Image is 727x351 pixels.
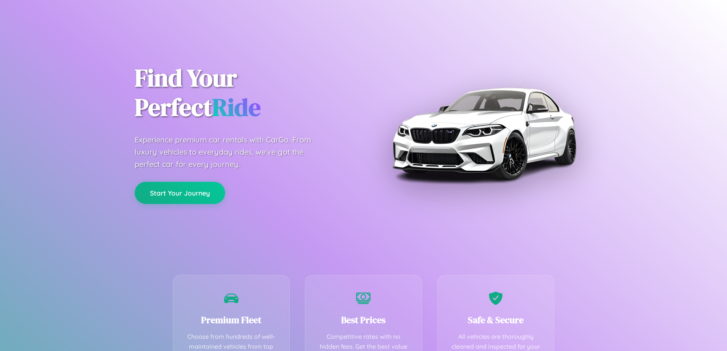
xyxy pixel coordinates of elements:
[135,182,225,204] button: Start Your Journey
[185,314,278,326] h3: Premium Fleet
[135,134,326,170] p: Experience premium car rentals with CarGo. From luxury vehicles to everyday rides, we've got the ...
[449,314,543,326] h3: Safe & Secure
[212,91,261,124] span: Ride
[388,38,579,229] img: Premium BMW car rental vehicle
[135,63,352,122] h1: Find Your Perfect
[317,314,410,326] h3: Best Prices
